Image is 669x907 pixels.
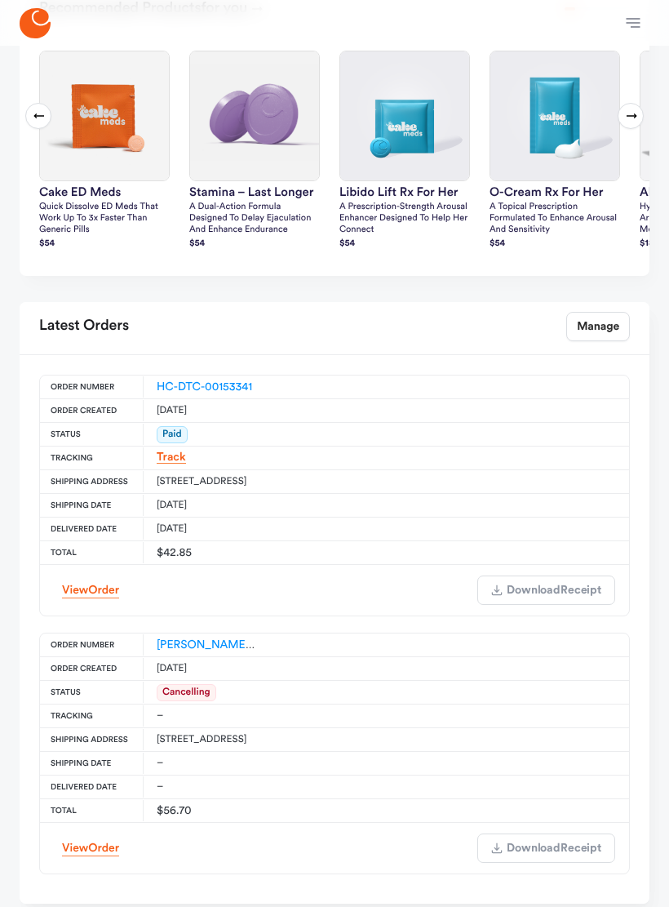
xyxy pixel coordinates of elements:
[490,186,620,198] h3: O-Cream Rx for Her
[157,755,212,771] div: –
[477,834,615,863] button: DownloadReceipt
[157,545,199,561] div: $42.85
[157,381,252,393] a: HC-DTC-00153341
[490,239,505,248] strong: $ 54
[157,474,246,490] div: [STREET_ADDRESS]
[507,585,560,596] span: Download
[189,239,205,248] strong: $ 54
[39,312,129,341] h2: Latest Orders
[88,585,119,596] span: Order
[157,521,212,537] div: [DATE]
[339,186,470,198] h3: Libido Lift Rx For Her
[157,803,199,819] div: $56.70
[157,426,188,443] span: Paid
[339,51,470,251] a: Libido Lift Rx For HerLibido Lift Rx For HerA prescription-strength arousal enhancer designed to ...
[640,239,653,248] strong: $ 18
[62,841,119,856] a: ViewOrder
[157,684,216,701] span: Cancelling
[339,239,355,248] strong: $ 54
[490,51,619,180] img: O-Cream Rx for Her
[157,451,186,464] a: Track
[157,660,204,677] div: [DATE]
[157,731,246,748] div: [STREET_ADDRESS]
[477,576,615,605] button: DownloadReceipt
[39,186,170,198] h3: Cake ED Meds
[505,843,601,854] span: Receipt
[62,583,119,598] a: ViewOrder
[157,402,204,419] div: [DATE]
[39,51,170,251] a: Cake ED MedsCake ED MedsQuick dissolve ED Meds that work up to 3x faster than generic pills$54
[189,186,320,198] h3: Stamina – Last Longer
[157,497,212,514] div: [DATE]
[157,639,317,651] a: [PERSON_NAME]-ES-00152192
[157,779,212,795] div: –
[88,843,119,854] span: Order
[490,51,620,251] a: O-Cream Rx for HerO-Cream Rx for HerA topical prescription formulated to enhance arousal and sens...
[566,312,630,341] a: Manage
[490,202,620,236] p: A topical prescription formulated to enhance arousal and sensitivity
[190,51,319,180] img: Stamina – Last Longer
[507,843,560,854] span: Download
[39,239,55,248] strong: $ 54
[189,202,320,236] p: A dual-action formula designed to delay ejaculation and enhance endurance
[157,708,230,724] div: –
[505,585,601,596] span: Receipt
[40,51,169,180] img: Cake ED Meds
[339,202,470,236] p: A prescription-strength arousal enhancer designed to help her connect
[39,202,170,236] p: Quick dissolve ED Meds that work up to 3x faster than generic pills
[340,51,469,180] img: Libido Lift Rx For Her
[189,51,320,251] a: Stamina – Last LongerStamina – Last LongerA dual-action formula designed to delay ejaculation and...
